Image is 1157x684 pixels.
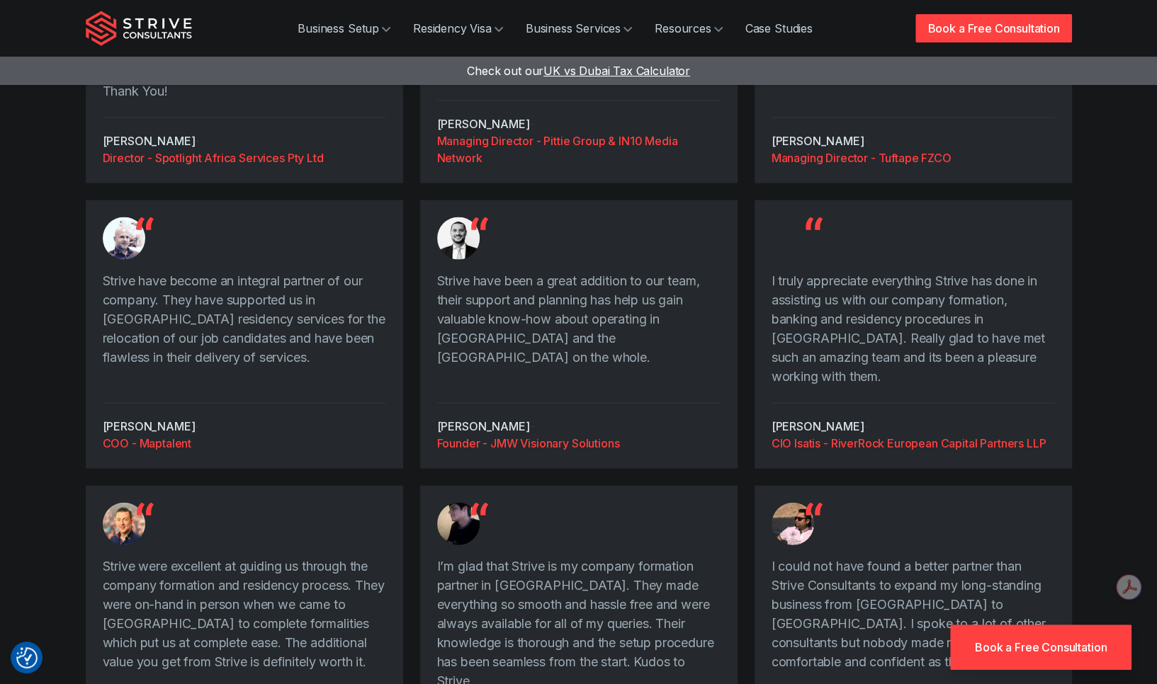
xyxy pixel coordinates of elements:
a: Resources [643,14,734,42]
p: Strive have become an integral partner of our company. They have supported us in [GEOGRAPHIC_DATA... [103,271,386,367]
p: Strive have been a great addition to our team, their support and planning has help us gain valuab... [437,271,721,367]
a: Business Setup [286,14,402,42]
img: Testimonial from Jake Wright [437,217,480,260]
cite: [PERSON_NAME] [437,117,530,131]
img: Revisit consent button [16,647,38,668]
div: - [437,101,721,166]
cite: [PERSON_NAME] [103,134,196,148]
a: Check out ourUK vs Dubai Tax Calculator [467,64,690,78]
a: COO - Maptalent [103,435,386,452]
p: Strive were excellent at guiding us through the company formation and residency process. They wer... [103,557,386,671]
a: Director - Spotlight Africa Services Pty Ltd [103,149,386,166]
a: Managing Director - Tuftape FZCO [772,149,1055,166]
img: Testimonial from Sandip Kotecha [103,217,145,260]
cite: [PERSON_NAME] [103,419,196,433]
a: Book a Free Consultation [950,625,1131,670]
p: I truly appreciate everything Strive has done in assisting us with our company formation, banking... [772,271,1055,386]
div: - [103,403,386,452]
cite: [PERSON_NAME] [437,419,530,433]
img: Testimonial from Mohit Lalvani [437,503,480,545]
img: Testimonial from Yann Le Garrec [772,217,814,260]
div: - [772,118,1055,166]
img: Testimonial from Gaurav Sethi [772,503,814,545]
a: Case Studies [734,14,824,42]
a: Book a Free Consultation [915,14,1071,42]
a: Founder - JMW Visionary Solutions [437,435,721,452]
a: Residency Visa [402,14,514,42]
p: I could not have found a better partner than Strive Consultants to expand my long-standing busine... [772,557,1055,671]
img: Testimonial from Kasia & Declan Dore [103,503,145,545]
div: - [103,118,386,166]
span: UK vs Dubai Tax Calculator [543,64,690,78]
div: - [772,403,1055,452]
cite: [PERSON_NAME] [772,134,864,148]
div: - [437,403,721,452]
img: Strive Consultants [86,11,192,46]
a: Business Services [514,14,643,42]
button: Consent Preferences [16,647,38,668]
a: Managing Director - Pittie Group & IN10 Media Network [437,132,721,166]
cite: [PERSON_NAME] [772,419,864,433]
a: CIO Isatis - RiverRock European Capital Partners LLP [772,435,1055,452]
